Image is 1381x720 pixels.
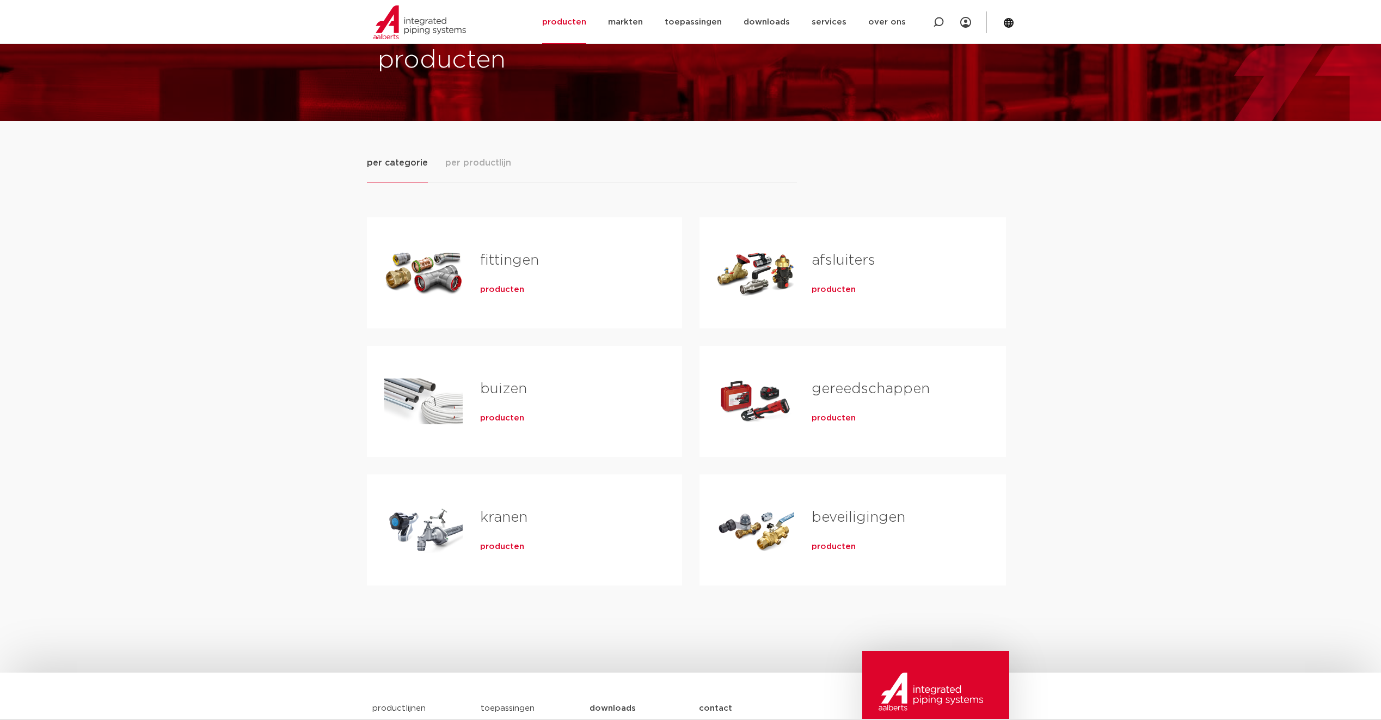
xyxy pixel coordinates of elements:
a: producten [480,413,524,424]
a: producten [480,284,524,295]
a: afsluiters [812,253,875,267]
a: kranen [480,510,527,524]
a: producten [812,284,856,295]
a: producten [480,541,524,552]
a: productlijnen [372,704,426,712]
a: beveiligingen [812,510,905,524]
div: Tabs. Open items met enter of spatie, sluit af met escape en navigeer met de pijltoetsen. [367,156,1015,603]
a: producten [812,413,856,424]
a: buizen [480,382,527,396]
span: per productlijn [445,156,511,169]
a: toepassingen [481,704,535,712]
h1: producten [378,43,685,78]
span: per categorie [367,156,428,169]
a: fittingen [480,253,539,267]
a: gereedschappen [812,382,930,396]
a: producten [812,541,856,552]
